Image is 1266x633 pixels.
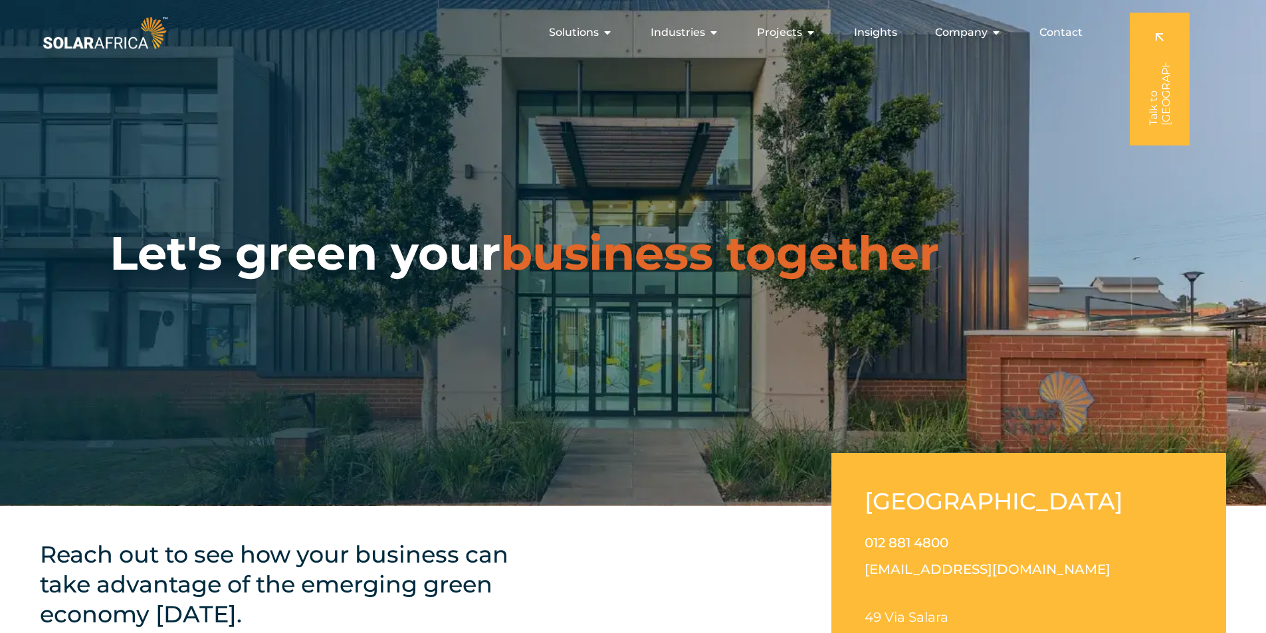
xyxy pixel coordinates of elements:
[854,25,897,41] a: Insights
[935,25,988,41] span: Company
[170,19,1093,46] nav: Menu
[865,561,1110,577] a: [EMAIL_ADDRESS][DOMAIN_NAME]
[651,25,705,41] span: Industries
[110,225,939,282] h1: Let's green your
[757,25,802,41] span: Projects
[865,486,1134,516] h2: [GEOGRAPHIC_DATA]
[40,539,538,629] h4: Reach out to see how your business can take advantage of the emerging green economy [DATE].
[865,535,948,551] a: 012 881 4800
[500,225,939,282] span: business together
[549,25,599,41] span: Solutions
[865,609,948,625] span: 49 Via Salara
[170,19,1093,46] div: Menu Toggle
[1039,25,1083,41] a: Contact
